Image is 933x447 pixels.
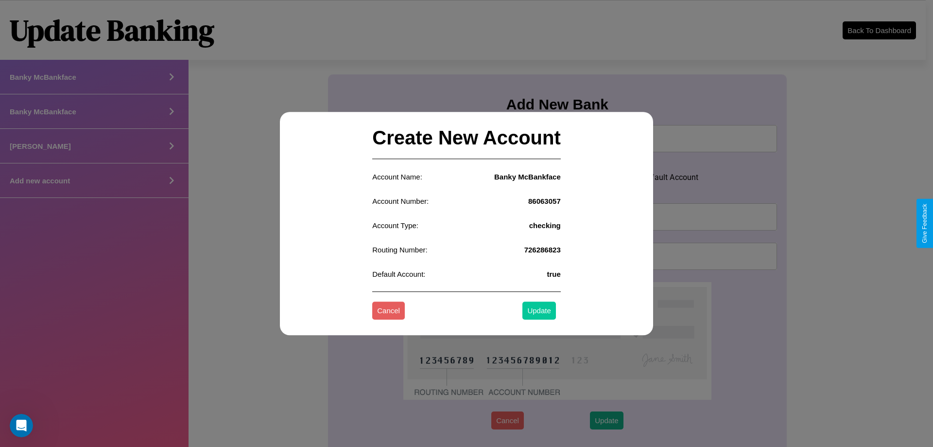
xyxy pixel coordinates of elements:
iframe: Intercom live chat [10,414,33,437]
h4: 86063057 [528,197,561,205]
h4: Banky McBankface [494,173,561,181]
button: Cancel [372,302,405,320]
p: Account Name: [372,170,422,183]
h4: true [547,270,560,278]
p: Routing Number: [372,243,427,256]
p: Default Account: [372,268,425,281]
h4: checking [529,221,561,230]
h2: Create New Account [372,117,561,159]
h4: 726286823 [524,246,561,254]
div: Give Feedback [921,204,928,243]
p: Account Type: [372,219,418,232]
p: Account Number: [372,195,429,208]
button: Update [522,302,555,320]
